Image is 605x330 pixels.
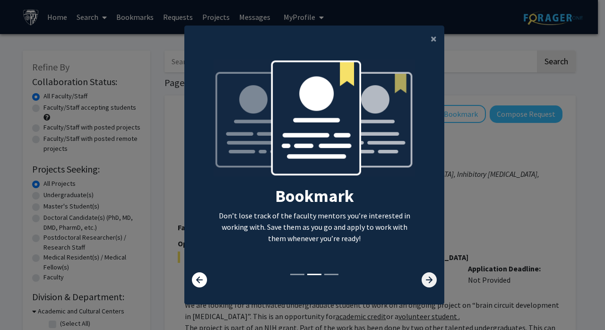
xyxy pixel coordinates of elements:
[423,26,444,52] button: Close
[214,60,415,186] img: bookmark
[431,31,437,46] span: ×
[214,186,415,206] h2: Bookmark
[214,210,415,244] p: Don’t lose track of the faculty mentors you’re interested in working with. Save them as you go an...
[7,287,40,323] iframe: Chat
